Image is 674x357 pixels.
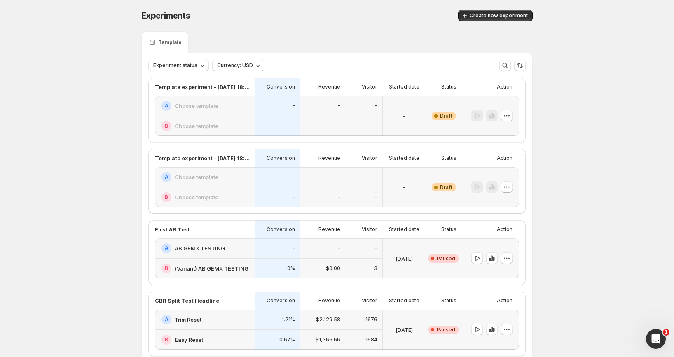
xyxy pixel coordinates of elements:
[175,244,225,252] h2: AB GEMX TESTING
[282,316,295,323] p: 1.21%
[441,84,456,90] p: Status
[267,297,295,304] p: Conversion
[374,265,377,272] p: 3
[318,226,340,233] p: Revenue
[175,173,218,181] h2: Choose template
[148,60,209,71] button: Experiment status
[389,155,419,161] p: Started date
[141,11,190,21] span: Experiments
[375,103,377,109] p: -
[293,174,295,180] p: -
[155,83,250,91] p: Template experiment - [DATE] 18:02:20
[497,155,513,161] p: Action
[316,316,340,323] p: $2,129.58
[458,10,533,21] button: Create new experiment
[403,183,405,191] p: -
[153,62,197,69] span: Experiment status
[155,154,250,162] p: Template experiment - [DATE] 18:06:27
[497,226,513,233] p: Action
[396,326,413,334] p: [DATE]
[165,265,168,272] h2: B
[365,316,377,323] p: 1676
[362,155,377,161] p: Visitor
[267,226,295,233] p: Conversion
[441,226,456,233] p: Status
[293,245,295,252] p: -
[318,297,340,304] p: Revenue
[165,245,168,252] h2: A
[338,194,340,201] p: -
[293,123,295,129] p: -
[338,174,340,180] p: -
[470,12,528,19] span: Create new experiment
[165,336,168,343] h2: B
[165,174,168,180] h2: A
[175,193,218,201] h2: Choose template
[155,225,190,233] p: First AB Test
[175,122,218,130] h2: Choose template
[158,39,182,46] p: Template
[389,297,419,304] p: Started date
[362,84,377,90] p: Visitor
[403,112,405,120] p: -
[165,123,168,129] h2: B
[316,336,340,343] p: $1,366.66
[497,297,513,304] p: Action
[155,296,219,305] p: CBR Split Test Headline
[217,62,253,69] span: Currency: USD
[441,297,456,304] p: Status
[165,103,168,109] h2: A
[497,84,513,90] p: Action
[267,155,295,161] p: Conversion
[293,103,295,109] p: -
[175,102,218,110] h2: Choose template
[326,265,340,272] p: $0.00
[165,316,168,323] h2: A
[338,103,340,109] p: -
[165,194,168,201] h2: B
[514,60,526,71] button: Sort the results
[362,226,377,233] p: Visitor
[279,336,295,343] p: 0.67%
[663,329,669,336] span: 1
[437,255,455,262] span: Paused
[362,297,377,304] p: Visitor
[293,194,295,201] p: -
[375,123,377,129] p: -
[212,60,264,71] button: Currency: USD
[318,155,340,161] p: Revenue
[175,264,248,273] h2: (Variant) AB GEMX TESTING
[318,84,340,90] p: Revenue
[440,113,452,119] span: Draft
[437,327,455,333] span: Paused
[338,123,340,129] p: -
[441,155,456,161] p: Status
[175,336,203,344] h2: Easy Reset
[375,174,377,180] p: -
[389,226,419,233] p: Started date
[440,184,452,191] span: Draft
[287,265,295,272] p: 0%
[365,336,377,343] p: 1684
[267,84,295,90] p: Conversion
[175,315,201,324] h2: Trim Reset
[396,254,413,263] p: [DATE]
[375,194,377,201] p: -
[646,329,666,349] iframe: Intercom live chat
[389,84,419,90] p: Started date
[338,245,340,252] p: -
[375,245,377,252] p: -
